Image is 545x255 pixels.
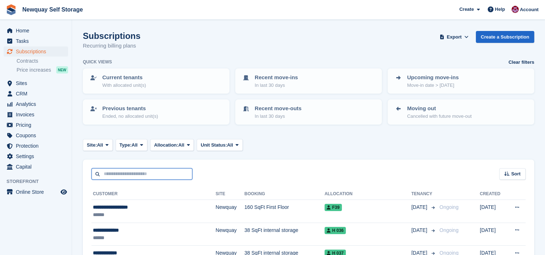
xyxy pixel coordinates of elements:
[4,109,68,120] a: menu
[236,100,381,124] a: Recent move-outs In last 30 days
[91,188,216,200] th: Customer
[520,6,539,13] span: Account
[4,151,68,161] a: menu
[4,99,68,109] a: menu
[83,59,112,65] h6: Quick views
[201,142,227,149] span: Unit Status:
[16,89,59,99] span: CRM
[216,200,245,223] td: Newquay
[84,69,229,93] a: Current tenants With allocated unit(s)
[59,188,68,196] a: Preview store
[120,142,132,149] span: Type:
[447,33,461,41] span: Export
[480,188,506,200] th: Created
[6,178,72,185] span: Storefront
[255,82,298,89] p: In last 30 days
[16,46,59,57] span: Subscriptions
[197,139,242,151] button: Unit Status: All
[16,162,59,172] span: Capital
[511,170,521,178] span: Sort
[102,82,146,89] p: With allocated unit(s)
[407,113,472,120] p: Cancelled with future move-out
[216,188,245,200] th: Site
[150,139,194,151] button: Allocation: All
[16,141,59,151] span: Protection
[102,113,158,120] p: Ended, no allocated unit(s)
[16,36,59,46] span: Tasks
[83,42,140,50] p: Recurring billing plans
[236,69,381,93] a: Recent move-ins In last 30 days
[97,142,103,149] span: All
[16,120,59,130] span: Pricing
[244,200,324,223] td: 160 SqFt First Floor
[244,223,324,246] td: 38 SqFt internal storage
[17,58,68,64] a: Contracts
[131,142,138,149] span: All
[16,151,59,161] span: Settings
[83,31,140,41] h1: Subscriptions
[16,78,59,88] span: Sites
[16,130,59,140] span: Coupons
[87,142,97,149] span: Site:
[4,187,68,197] a: menu
[178,142,184,149] span: All
[17,67,51,73] span: Price increases
[4,130,68,140] a: menu
[4,89,68,99] a: menu
[255,104,301,113] p: Recent move-outs
[244,188,324,200] th: Booking
[116,139,147,151] button: Type: All
[19,4,86,15] a: Newquay Self Storage
[16,109,59,120] span: Invoices
[439,204,459,210] span: Ongoing
[407,73,459,82] p: Upcoming move-ins
[438,31,470,43] button: Export
[495,6,505,13] span: Help
[227,142,233,149] span: All
[16,99,59,109] span: Analytics
[4,162,68,172] a: menu
[459,6,474,13] span: Create
[4,46,68,57] a: menu
[476,31,534,43] a: Create a Subscription
[325,227,346,234] span: H 036
[83,139,113,151] button: Site: All
[411,188,437,200] th: Tenancy
[407,82,459,89] p: Move-in date > [DATE]
[388,100,533,124] a: Moving out Cancelled with future move-out
[154,142,178,149] span: Allocation:
[255,113,301,120] p: In last 30 days
[512,6,519,13] img: Paul Upson
[480,223,506,246] td: [DATE]
[16,187,59,197] span: Online Store
[56,66,68,73] div: NEW
[216,223,245,246] td: Newquay
[255,73,298,82] p: Recent move-ins
[325,188,411,200] th: Allocation
[102,104,158,113] p: Previous tenants
[411,227,429,234] span: [DATE]
[4,78,68,88] a: menu
[439,227,459,233] span: Ongoing
[508,59,534,66] a: Clear filters
[4,141,68,151] a: menu
[407,104,472,113] p: Moving out
[6,4,17,15] img: stora-icon-8386f47178a22dfd0bd8f6a31ec36ba5ce8667c1dd55bd0f319d3a0aa187defe.svg
[480,200,506,223] td: [DATE]
[4,120,68,130] a: menu
[84,100,229,124] a: Previous tenants Ended, no allocated unit(s)
[325,204,342,211] span: F39
[4,26,68,36] a: menu
[102,73,146,82] p: Current tenants
[4,36,68,46] a: menu
[411,203,429,211] span: [DATE]
[388,69,533,93] a: Upcoming move-ins Move-in date > [DATE]
[17,66,68,74] a: Price increases NEW
[16,26,59,36] span: Home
